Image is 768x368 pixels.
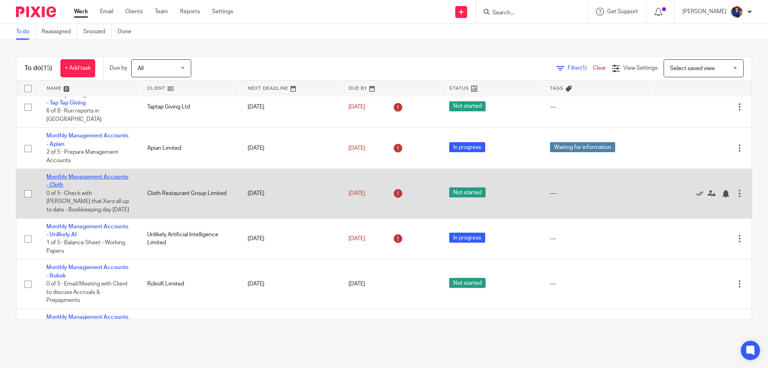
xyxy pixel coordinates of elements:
[110,64,127,72] p: Due by
[568,65,593,71] span: Filter
[682,8,726,16] p: [PERSON_NAME]
[607,9,638,14] span: Get Support
[240,259,340,309] td: [DATE]
[46,109,102,123] span: 6 of 8 · Run reports in [GEOGRAPHIC_DATA]
[550,103,643,111] div: ---
[492,10,564,17] input: Search
[139,259,240,309] td: RoboK Limited
[348,281,365,287] span: [DATE]
[240,86,340,128] td: [DATE]
[240,218,340,259] td: [DATE]
[139,218,240,259] td: Unlikely Artificial Intelligence Limited
[580,65,587,71] span: (1)
[449,233,485,243] span: In progress
[46,314,128,336] a: Monthly Management Accounts - Cheyney Design & Development
[125,8,143,16] a: Clients
[550,280,643,288] div: ---
[240,169,340,218] td: [DATE]
[118,24,137,40] a: Done
[46,133,128,147] a: Monthly Management Accounts - Apian
[593,65,606,71] a: Clear
[348,191,365,196] span: [DATE]
[348,104,365,110] span: [DATE]
[46,224,128,237] a: Monthly Management Accounts - Unlikely AI
[550,142,615,152] span: Waiting for information
[74,8,88,16] a: Work
[16,6,56,17] img: Pixie
[240,309,340,366] td: [DATE]
[623,65,658,71] span: View Settings
[139,86,240,128] td: Taptap Giving Ltd
[60,59,95,77] a: + Add task
[139,309,240,366] td: Cheyney Design & Development Ltd.
[83,24,112,40] a: Snoozed
[730,6,743,18] img: Nicole.jpeg
[46,174,128,188] a: Monthly Management Accounts - Cloth
[46,240,125,254] span: 1 of 5 · Balance Sheet - Working Papers
[100,8,113,16] a: Email
[46,281,128,303] span: 0 of 5 · Email/Meeting with Client to discuss Accruals & Prepayments
[46,92,128,106] a: Monthly Management Accounts - Tap Tap Giving
[138,66,144,71] span: All
[212,8,233,16] a: Settings
[449,101,486,111] span: Not started
[449,142,485,152] span: In progress
[41,65,52,71] span: (15)
[46,149,118,163] span: 2 of 5 · Prepare Management Accounts
[696,189,708,197] a: Mark as done
[240,128,340,169] td: [DATE]
[550,86,564,90] span: Tags
[449,187,486,197] span: Not started
[180,8,200,16] a: Reports
[42,24,77,40] a: Reassigned
[348,236,365,241] span: [DATE]
[46,265,128,278] a: Monthly Management Accounts - Robok
[550,235,643,243] div: ---
[139,169,240,218] td: Cloth Restaurant Group Limited
[550,189,643,197] div: ---
[155,8,168,16] a: Team
[670,66,715,71] span: Select saved view
[46,191,129,213] span: 0 of 5 · Check with [PERSON_NAME] that Xero all up to date - Bookkeeping day [DATE]
[16,24,36,40] a: To do
[24,64,52,72] h1: To do
[139,128,240,169] td: Apian Limited
[449,278,486,288] span: Not started
[348,145,365,151] span: [DATE]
